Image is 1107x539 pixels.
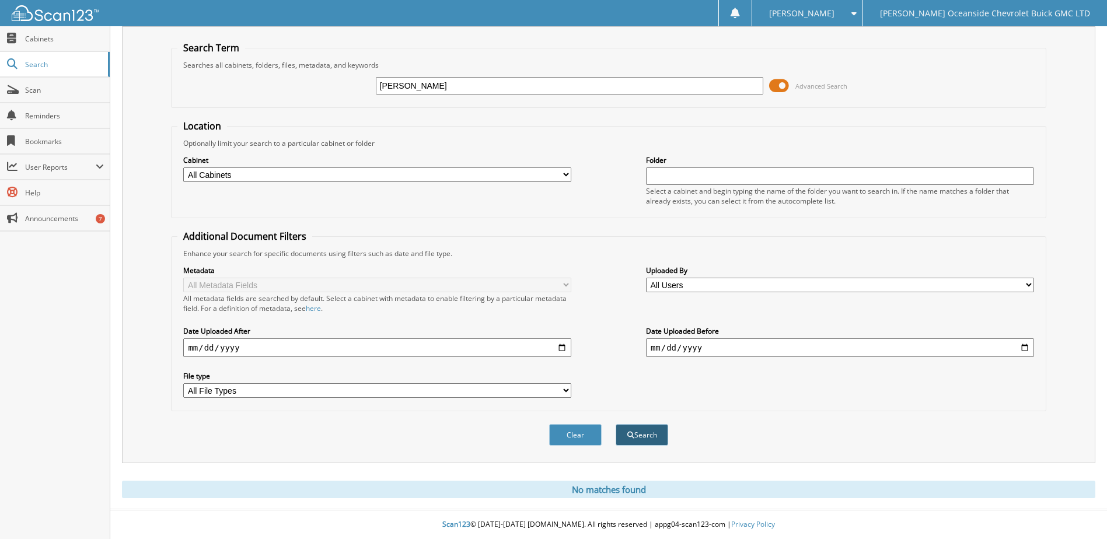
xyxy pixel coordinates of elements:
span: Scan123 [442,519,470,529]
span: Help [25,188,104,198]
a: Privacy Policy [731,519,775,529]
span: Search [25,60,102,69]
label: Metadata [183,265,571,275]
span: Advanced Search [795,82,847,90]
legend: Location [177,120,227,132]
button: Clear [549,424,602,446]
div: Select a cabinet and begin typing the name of the folder you want to search in. If the name match... [646,186,1034,206]
div: Enhance your search for specific documents using filters such as date and file type. [177,249,1039,258]
span: User Reports [25,162,96,172]
label: Cabinet [183,155,571,165]
legend: Additional Document Filters [177,230,312,243]
label: Folder [646,155,1034,165]
div: © [DATE]-[DATE] [DOMAIN_NAME]. All rights reserved | appg04-scan123-com | [110,510,1107,539]
label: Uploaded By [646,265,1034,275]
div: Optionally limit your search to a particular cabinet or folder [177,138,1039,148]
span: [PERSON_NAME] [769,10,834,17]
span: Cabinets [25,34,104,44]
iframe: Chat Widget [1049,483,1107,539]
span: Scan [25,85,104,95]
span: [PERSON_NAME] Oceanside Chevrolet Buick GMC LTD [880,10,1090,17]
div: All metadata fields are searched by default. Select a cabinet with metadata to enable filtering b... [183,293,571,313]
label: Date Uploaded After [183,326,571,336]
legend: Search Term [177,41,245,54]
span: Reminders [25,111,104,121]
a: here [306,303,321,313]
label: Date Uploaded Before [646,326,1034,336]
div: No matches found [122,481,1095,498]
div: Searches all cabinets, folders, files, metadata, and keywords [177,60,1039,70]
button: Search [616,424,668,446]
span: Bookmarks [25,136,104,146]
input: start [183,338,571,357]
img: scan123-logo-white.svg [12,5,99,21]
label: File type [183,371,571,381]
input: end [646,338,1034,357]
div: 7 [96,214,105,223]
span: Announcements [25,213,104,223]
